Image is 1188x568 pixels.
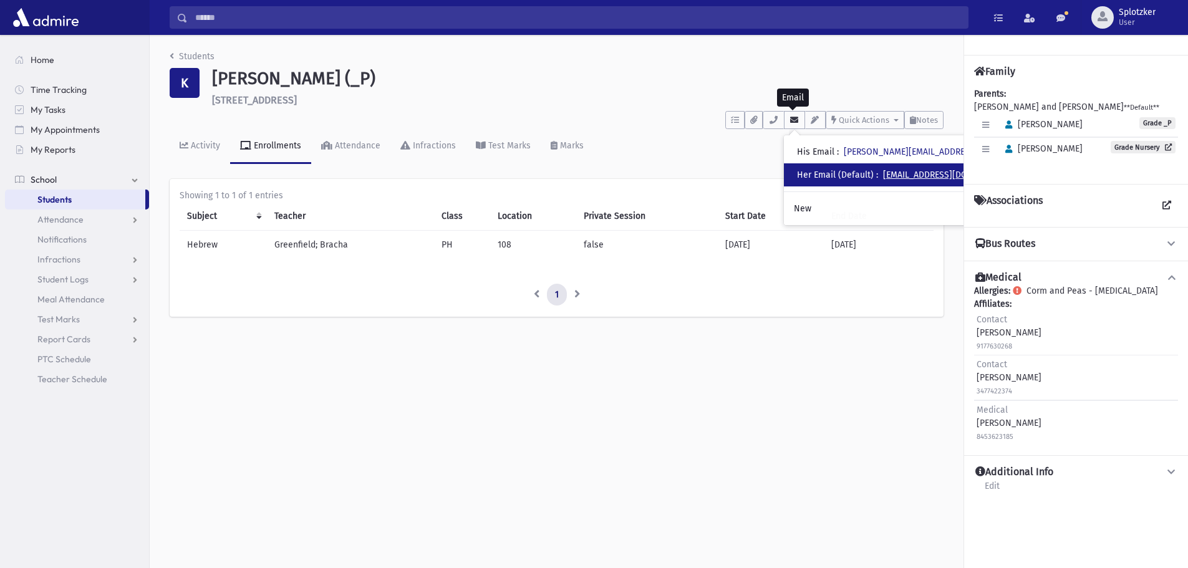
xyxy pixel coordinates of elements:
a: Infractions [5,249,149,269]
div: Corm and Peas - [MEDICAL_DATA] [974,284,1178,445]
a: My Tasks [5,100,149,120]
a: [EMAIL_ADDRESS][DOMAIN_NAME] [883,170,1018,180]
span: Student Logs [37,274,89,285]
a: Activity [170,129,230,164]
h4: Additional Info [975,466,1053,479]
a: My Reports [5,140,149,160]
div: Her Email (Default) [797,168,1018,181]
th: Private Session [576,202,717,231]
div: His Email [797,145,1108,158]
button: Notes [904,111,944,129]
span: : [876,170,878,180]
span: Time Tracking [31,84,87,95]
a: Test Marks [5,309,149,329]
a: Students [170,51,215,62]
td: Greenfield; Bracha [267,230,433,259]
span: Quick Actions [839,115,889,125]
span: Attendance [37,214,84,225]
td: false [576,230,717,259]
span: Students [37,194,72,205]
a: Notifications [5,229,149,249]
nav: breadcrumb [170,50,215,68]
div: Attendance [332,140,380,151]
small: 3477422374 [977,387,1012,395]
a: Time Tracking [5,80,149,100]
button: Additional Info [974,466,1178,479]
a: Meal Attendance [5,289,149,309]
h1: [PERSON_NAME] (_P) [212,68,944,89]
div: Enrollments [251,140,301,151]
a: Edit [984,479,1000,501]
span: Contact [977,359,1007,370]
th: Teacher [267,202,433,231]
span: [PERSON_NAME] [1000,143,1083,154]
a: Infractions [390,129,466,164]
div: [PERSON_NAME] [977,403,1041,443]
span: Meal Attendance [37,294,105,305]
span: PTC Schedule [37,354,91,365]
a: Attendance [5,209,149,229]
span: [PERSON_NAME] [1000,119,1083,130]
th: Class [434,202,491,231]
a: Students [5,190,145,209]
span: School [31,174,57,185]
td: [DATE] [824,230,934,259]
td: [DATE] [718,230,824,259]
div: Marks [558,140,584,151]
div: [PERSON_NAME] [977,358,1041,397]
input: Search [188,6,968,29]
small: 9177630268 [977,342,1012,350]
span: My Reports [31,144,75,155]
a: Teacher Schedule [5,369,149,389]
span: My Tasks [31,104,65,115]
span: Medical [977,405,1008,415]
button: Quick Actions [826,111,904,129]
span: Splotzker [1119,7,1156,17]
td: PH [434,230,491,259]
span: Test Marks [37,314,80,325]
a: Marks [541,129,594,164]
h4: Bus Routes [975,238,1035,251]
h4: Family [974,65,1015,77]
h6: [STREET_ADDRESS] [212,94,944,106]
div: [PERSON_NAME] and [PERSON_NAME] [974,87,1178,174]
span: User [1119,17,1156,27]
a: PTC Schedule [5,349,149,369]
h4: Associations [974,195,1043,217]
a: Grade Nursery [1111,141,1176,153]
a: Attendance [311,129,390,164]
th: Start Date [718,202,824,231]
a: Test Marks [466,129,541,164]
a: New [784,197,1118,220]
span: Notifications [37,234,87,245]
h4: Medical [975,271,1021,284]
button: Medical [974,271,1178,284]
div: K [170,68,200,98]
span: Grade _P [1139,117,1176,129]
span: Notes [916,115,938,125]
a: My Appointments [5,120,149,140]
div: Showing 1 to 1 of 1 entries [180,189,934,202]
a: Home [5,50,149,70]
a: [PERSON_NAME][EMAIL_ADDRESS][PERSON_NAME][DOMAIN_NAME] [844,147,1108,157]
td: 108 [490,230,576,259]
a: View all Associations [1156,195,1178,217]
div: Infractions [410,140,456,151]
b: Allergies: [974,286,1010,296]
div: Activity [188,140,220,151]
b: Parents: [974,89,1006,99]
span: : [837,147,839,157]
span: Infractions [37,254,80,265]
a: Report Cards [5,329,149,349]
a: Student Logs [5,269,149,289]
span: Contact [977,314,1007,325]
b: Affiliates: [974,299,1012,309]
td: Hebrew [180,230,267,259]
span: Report Cards [37,334,90,345]
span: My Appointments [31,124,100,135]
img: AdmirePro [10,5,82,30]
div: [PERSON_NAME] [977,313,1041,352]
button: Bus Routes [974,238,1178,251]
span: Home [31,54,54,65]
small: 8453623185 [977,433,1013,441]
